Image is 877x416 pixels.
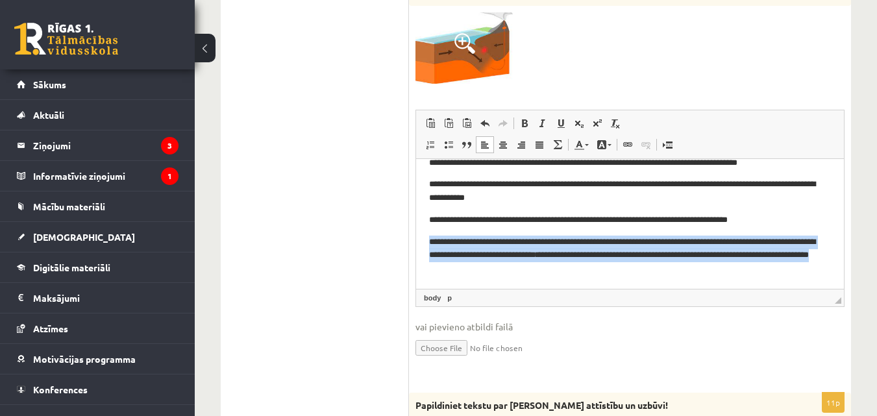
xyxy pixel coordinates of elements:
[476,115,494,132] a: Отменить (Ctrl+Z)
[33,262,110,273] span: Digitālie materiāli
[421,292,443,304] a: Элемент body
[17,69,179,99] a: Sākums
[33,353,136,365] span: Motivācijas programma
[17,161,179,191] a: Informatīvie ziņojumi1
[17,344,179,374] a: Motivācijas programma
[17,374,179,404] a: Konferences
[588,115,606,132] a: Надстрочный индекс
[33,130,179,160] legend: Ziņojumi
[415,12,513,83] img: zx1.png
[17,130,179,160] a: Ziņojumi3
[415,320,845,334] span: vai pievieno atbildi failā
[515,115,534,132] a: Полужирный (Ctrl+B)
[593,136,615,153] a: Цвет фона
[822,392,845,413] p: 11p
[33,201,105,212] span: Mācību materiāli
[835,297,841,304] span: Перетащите для изменения размера
[416,159,844,289] iframe: Визуальный текстовый редактор, wiswyg-editor-user-answer-47024969932320
[17,222,179,252] a: [DEMOGRAPHIC_DATA]
[33,109,64,121] span: Aktuāli
[17,191,179,221] a: Mācību materiāli
[476,136,494,153] a: По левому краю
[530,136,549,153] a: По ширине
[552,115,570,132] a: Подчеркнутый (Ctrl+U)
[549,136,567,153] a: Математика
[33,323,68,334] span: Atzīmes
[33,384,88,395] span: Konferences
[534,115,552,132] a: Курсив (Ctrl+I)
[570,115,588,132] a: Подстрочный индекс
[14,23,118,55] a: Rīgas 1. Tālmācības vidusskola
[421,136,439,153] a: Вставить / удалить нумерованный список
[17,283,179,313] a: Maksājumi
[512,136,530,153] a: По правому краю
[445,292,454,304] a: Элемент p
[570,136,593,153] a: Цвет текста
[33,231,135,243] span: [DEMOGRAPHIC_DATA]
[33,161,179,191] legend: Informatīvie ziņojumi
[17,252,179,282] a: Digitālie materiāli
[33,283,179,313] legend: Maksājumi
[439,136,458,153] a: Вставить / удалить маркированный список
[161,137,179,154] i: 3
[458,115,476,132] a: Вставить из Word
[33,79,66,90] span: Sākums
[494,136,512,153] a: По центру
[619,136,637,153] a: Вставить/Редактировать ссылку (Ctrl+K)
[415,399,668,411] strong: Papildiniet tekstu par [PERSON_NAME] attīstību un uzbūvi!
[421,115,439,132] a: Вставить (Ctrl+V)
[458,136,476,153] a: Цитата
[637,136,655,153] a: Убрать ссылку
[494,115,512,132] a: Повторить (Ctrl+Y)
[658,136,676,153] a: Вставить разрыв страницы для печати
[439,115,458,132] a: Вставить только текст (Ctrl+Shift+V)
[161,167,179,185] i: 1
[17,100,179,130] a: Aktuāli
[606,115,624,132] a: Убрать форматирование
[17,313,179,343] a: Atzīmes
